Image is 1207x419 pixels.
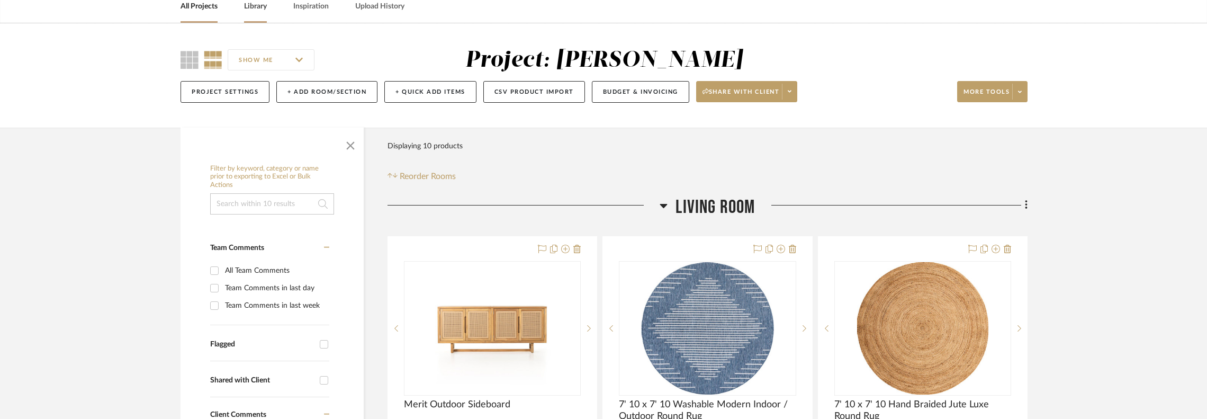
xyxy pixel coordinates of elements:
[675,196,755,219] span: Living Room
[400,170,456,183] span: Reorder Rooms
[210,411,266,418] span: Client Comments
[963,88,1010,104] span: More tools
[225,280,327,297] div: Team Comments in last day
[696,81,798,102] button: Share with client
[181,81,269,103] button: Project Settings
[210,244,264,252] span: Team Comments
[702,88,780,104] span: Share with client
[857,262,989,395] img: 7' 10 x 7' 10 Hand Braided Jute Luxe Round Rug
[210,376,314,385] div: Shared with Client
[465,49,743,72] div: Project: [PERSON_NAME]
[210,340,314,349] div: Flagged
[483,81,585,103] button: CSV Product Import
[957,81,1028,102] button: More tools
[388,136,463,157] div: Displaying 10 products
[210,165,334,190] h6: Filter by keyword, category or name prior to exporting to Excel or Bulk Actions
[340,133,361,154] button: Close
[388,170,456,183] button: Reorder Rooms
[619,262,795,395] div: 0
[404,399,510,411] span: Merit Outdoor Sideboard
[592,81,689,103] button: Budget & Invoicing
[384,81,476,103] button: + Quick Add Items
[641,262,773,395] img: 7' 10 x 7' 10 Washable Modern Indoor / Outdoor Round Rug
[426,262,559,395] img: Merit Outdoor Sideboard
[225,262,327,279] div: All Team Comments
[225,297,327,314] div: Team Comments in last week
[210,193,334,215] input: Search within 10 results
[276,81,377,103] button: + Add Room/Section
[404,262,580,395] div: 0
